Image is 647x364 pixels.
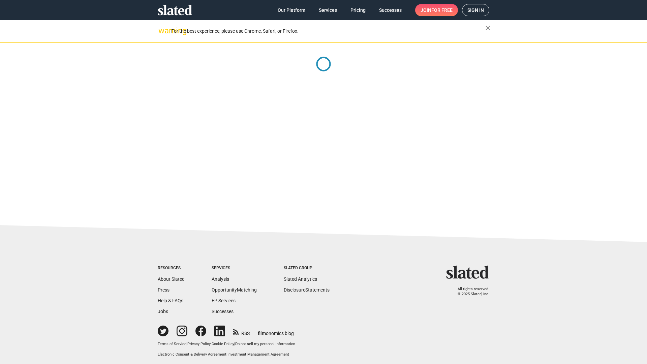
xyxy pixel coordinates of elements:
[258,331,266,336] span: film
[212,266,257,271] div: Services
[158,266,185,271] div: Resources
[212,309,234,314] a: Successes
[158,276,185,282] a: About Slated
[484,24,492,32] mat-icon: close
[212,298,236,303] a: EP Services
[158,352,226,357] a: Electronic Consent & Delivery Agreement
[284,266,330,271] div: Slated Group
[235,342,295,347] button: Do not sell my personal information
[319,4,337,16] span: Services
[278,4,305,16] span: Our Platform
[186,342,187,346] span: |
[158,342,186,346] a: Terms of Service
[431,4,453,16] span: for free
[451,287,489,297] p: All rights reserved. © 2025 Slated, Inc.
[284,276,317,282] a: Slated Analytics
[374,4,407,16] a: Successes
[350,4,366,16] span: Pricing
[187,342,211,346] a: Privacy Policy
[212,276,229,282] a: Analysis
[158,27,166,35] mat-icon: warning
[234,342,235,346] span: |
[379,4,402,16] span: Successes
[227,352,289,357] a: Investment Management Agreement
[233,326,250,337] a: RSS
[212,342,234,346] a: Cookie Policy
[212,287,257,293] a: OpportunityMatching
[313,4,342,16] a: Services
[462,4,489,16] a: Sign in
[226,352,227,357] span: |
[158,298,183,303] a: Help & FAQs
[272,4,311,16] a: Our Platform
[258,325,294,337] a: filmonomics blog
[421,4,453,16] span: Join
[467,4,484,16] span: Sign in
[171,27,485,36] div: For the best experience, please use Chrome, Safari, or Firefox.
[158,287,170,293] a: Press
[415,4,458,16] a: Joinfor free
[284,287,330,293] a: DisclosureStatements
[211,342,212,346] span: |
[345,4,371,16] a: Pricing
[158,309,168,314] a: Jobs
